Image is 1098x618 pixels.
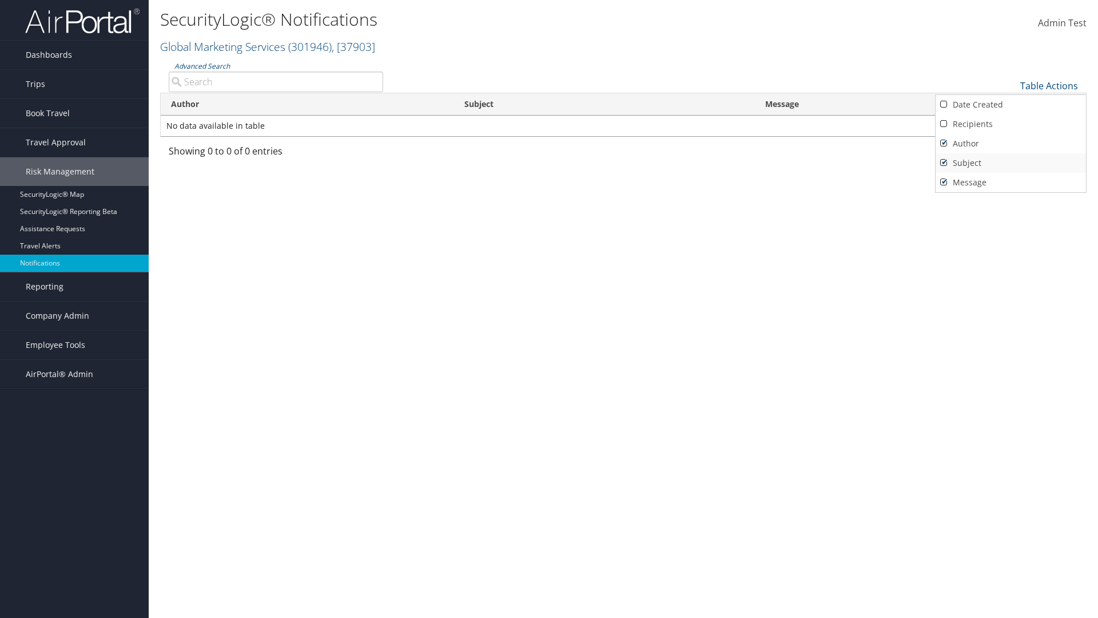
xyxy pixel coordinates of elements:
a: Recipients [936,114,1086,134]
span: Travel Approval [26,128,86,157]
a: Message [936,173,1086,192]
a: Author [936,134,1086,153]
span: Employee Tools [26,331,85,359]
img: airportal-logo.png [25,7,140,34]
span: Risk Management [26,157,94,186]
span: Trips [26,70,45,98]
span: Company Admin [26,302,89,330]
span: Reporting [26,272,63,301]
span: Dashboards [26,41,72,69]
span: AirPortal® Admin [26,360,93,389]
span: Book Travel [26,99,70,128]
a: Subject [936,153,1086,173]
a: Date Created [936,95,1086,114]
